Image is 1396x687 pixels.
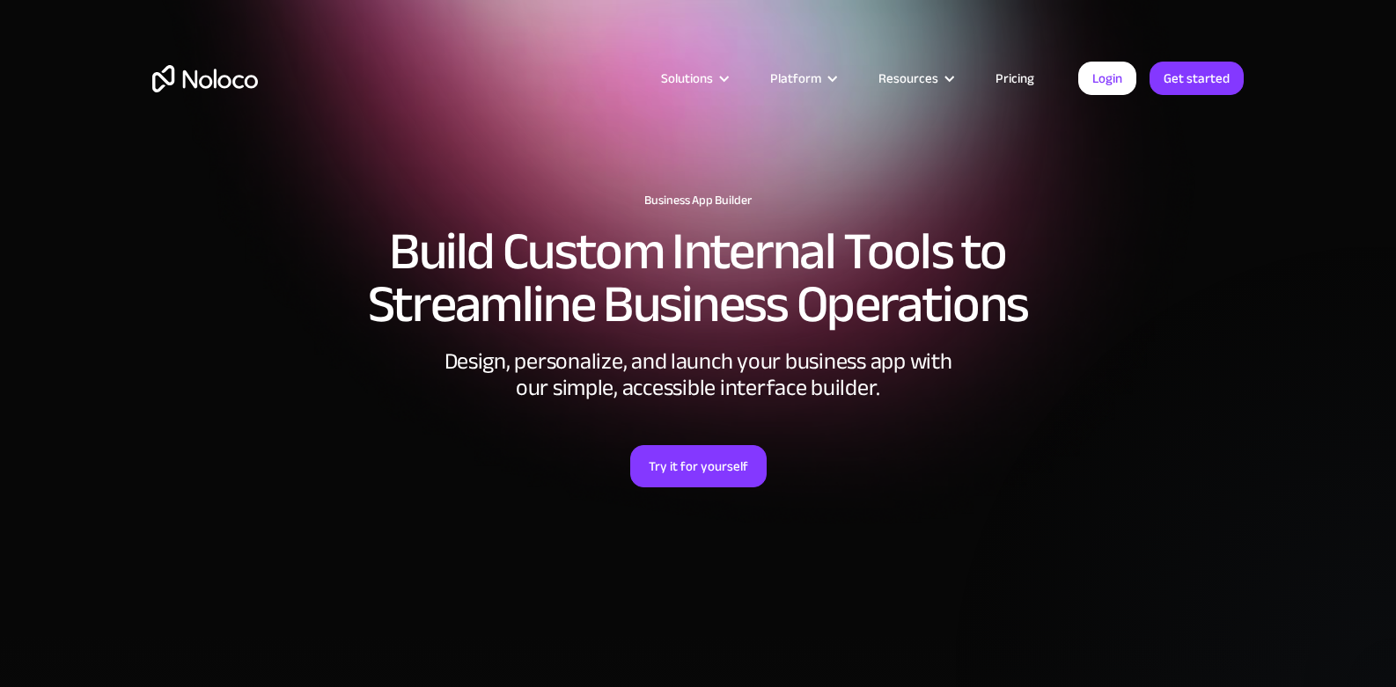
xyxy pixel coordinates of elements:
[1078,62,1136,95] a: Login
[434,348,962,401] div: Design, personalize, and launch your business app with our simple, accessible interface builder.
[639,67,748,90] div: Solutions
[152,65,258,92] a: home
[1150,62,1244,95] a: Get started
[152,225,1244,331] h2: Build Custom Internal Tools to Streamline Business Operations
[630,445,767,487] a: Try it for yourself
[856,67,974,90] div: Resources
[661,67,713,90] div: Solutions
[152,194,1244,208] h1: Business App Builder
[974,67,1056,90] a: Pricing
[878,67,938,90] div: Resources
[770,67,821,90] div: Platform
[748,67,856,90] div: Platform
